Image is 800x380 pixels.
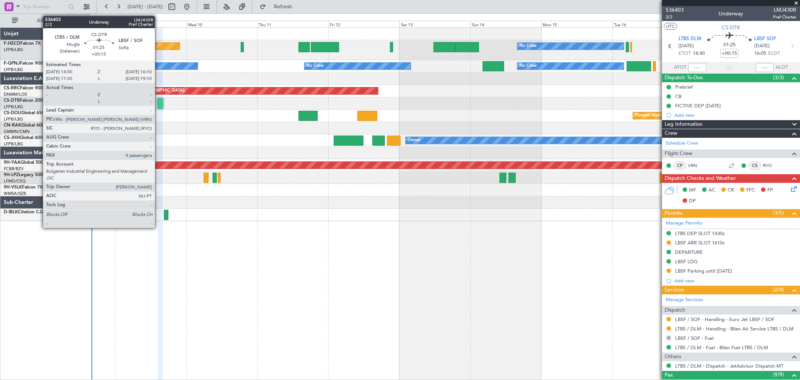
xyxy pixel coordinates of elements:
[665,371,673,380] span: Pax
[4,111,47,115] a: CS-DOUGlobal 6500
[4,141,23,147] a: LFPB/LBG
[666,140,698,147] a: Schedule Crew
[20,18,79,23] span: All Aircraft
[665,120,702,129] span: Leg Information
[708,187,715,194] span: AC
[664,23,677,30] button: UTC
[693,50,705,57] span: 14:40
[4,173,19,177] span: 9H-LPZ
[4,86,20,90] span: CS-RRC
[675,335,714,341] a: LBSF / SOF - Fuel
[688,162,705,169] a: VRN
[773,14,796,20] span: Pref Charter
[4,123,21,128] span: CN-RAK
[4,185,22,190] span: 9H-VSLK
[306,60,324,72] div: No Crew
[689,198,696,205] span: DP
[4,116,23,122] a: LFPB/LBG
[665,74,702,82] span: Dispatch To-Dos
[746,187,755,194] span: FFC
[773,286,784,294] span: (2/4)
[678,42,694,50] span: [DATE]
[257,21,328,27] div: Thu 11
[776,64,788,71] span: ALDT
[665,306,685,315] span: Dispatch
[678,35,701,43] span: LTBS DLM
[773,209,784,217] span: (3/5)
[665,129,677,138] span: Crew
[665,353,681,361] span: Others
[4,104,23,110] a: LFPB/LBG
[675,249,703,255] div: DEPARTURE
[688,63,706,72] input: --:--
[408,135,420,146] div: Owner
[722,24,740,32] span: CS-DTR
[470,21,541,27] div: Sun 14
[666,6,684,14] span: 536403
[4,210,18,214] span: D-IBLK
[4,111,21,115] span: CS-DOU
[4,136,45,140] a: CS-JHHGlobal 6000
[665,286,684,294] span: Services
[328,21,399,27] div: Fri 12
[675,316,774,323] a: LBSF / SOF - Handling - Euro Jet LBSF / SOF
[67,85,185,97] div: Planned Maint [GEOGRAPHIC_DATA] ([GEOGRAPHIC_DATA])
[728,187,734,194] span: CR
[267,4,299,9] span: Refresh
[4,98,20,103] span: CS-DTR
[612,21,683,27] div: Tue 16
[768,50,780,57] span: ELDT
[541,21,612,27] div: Mon 15
[4,41,41,46] a: F-HECDFalcon 7X
[665,209,682,218] span: Permits
[4,185,43,190] a: 9H-VSLKFalcon 7X
[723,41,735,49] span: 01:25
[4,61,20,66] span: F-GPNJ
[256,1,301,13] button: Refresh
[754,35,776,43] span: LBSF SOF
[674,64,686,71] span: ATOT
[4,178,26,184] a: LFMD/CEQ
[4,166,24,172] a: FCBB/BZV
[675,230,725,237] div: LTBS DEP SLOT 1430z
[4,98,45,103] a: CS-DTRFalcon 2000
[675,363,783,369] a: LTBS / DLM - Dispatch - JetAdvisor Dispatch MT
[749,161,761,170] div: CS
[519,41,537,52] div: No Crew
[4,160,46,165] a: 9H-YAAGlobal 5000
[4,123,47,128] a: CN-RAKGlobal 6000
[665,174,736,183] span: Dispatch Checks and Weather
[666,14,684,20] span: 2/2
[4,41,20,46] span: F-HECD
[4,210,44,214] a: D-IBLKCitation CJ2
[675,344,768,351] a: LTBS / DLM - Fuel - Bilen Fuel LTBS / DLM
[666,296,703,304] a: Manage Services
[754,42,770,50] span: [DATE]
[763,162,780,169] a: RYO
[4,160,21,165] span: 9H-YAA
[665,149,692,158] span: Flight Crew
[754,50,766,57] span: 16:05
[635,110,753,121] div: Planned Maint [GEOGRAPHIC_DATA] ([GEOGRAPHIC_DATA])
[4,67,23,72] a: LFPB/LBG
[4,129,30,134] a: GMMN/CMN
[675,84,693,90] div: Prebrief
[128,3,163,10] span: [DATE] - [DATE]
[674,112,796,118] div: Add new
[675,93,681,100] div: CB
[675,240,725,246] div: LBSF ARR SLOT 1610z
[675,268,732,274] div: LBSF Parking until [DATE]
[675,326,794,332] a: LTBS / DLM - Handling - Bilen Air Service LTBS / DLM
[4,61,48,66] a: F-GPNJFalcon 900EX
[767,187,773,194] span: FP
[4,173,43,177] a: 9H-LPZLegacy 500
[674,161,686,170] div: CP
[773,6,796,14] span: LMJ430R
[8,15,81,27] button: All Aircraft
[689,187,696,194] span: MF
[719,10,743,18] div: Underway
[773,371,784,378] span: (9/9)
[4,47,23,53] a: LFPB/LBG
[675,258,698,265] div: LBSF LDG
[666,220,702,227] a: Manage Permits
